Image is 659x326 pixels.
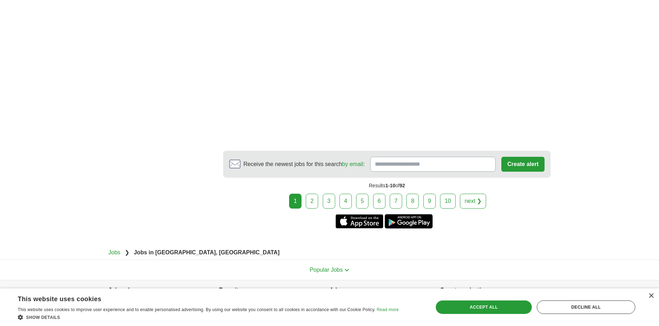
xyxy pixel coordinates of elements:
a: 2 [306,194,318,209]
a: Read more, opens a new window [377,307,399,312]
a: 3 [323,194,335,209]
a: 6 [373,194,385,209]
div: Close [648,293,654,299]
div: Accept all [436,300,532,314]
h4: Country selection [440,280,551,300]
a: 7 [390,194,402,209]
div: This website uses cookies [18,293,381,303]
a: 10 [440,194,456,209]
span: Popular Jobs [310,267,343,273]
img: toggle icon [344,269,349,272]
a: 4 [339,194,352,209]
a: Get the Android app [385,214,433,228]
span: Receive the newest jobs for this search : [243,160,365,168]
a: 9 [423,194,436,209]
div: Results of [223,178,551,194]
a: Jobs [108,249,120,255]
div: 1 [289,194,302,209]
span: This website uses cookies to improve user experience and to enable personalised advertising. By u... [18,307,376,312]
span: 1-10 [385,183,395,188]
span: Show details [26,315,60,320]
strong: Jobs in [GEOGRAPHIC_DATA], [GEOGRAPHIC_DATA] [134,249,280,255]
span: 92 [399,183,405,188]
span: ❯ [125,249,129,255]
a: Get the iPhone app [336,214,383,228]
a: 8 [406,194,419,209]
button: Create alert [501,157,545,172]
a: next ❯ [460,194,486,209]
a: by email [342,161,363,167]
div: Decline all [537,300,635,314]
div: Show details [18,314,399,321]
a: 5 [356,194,368,209]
